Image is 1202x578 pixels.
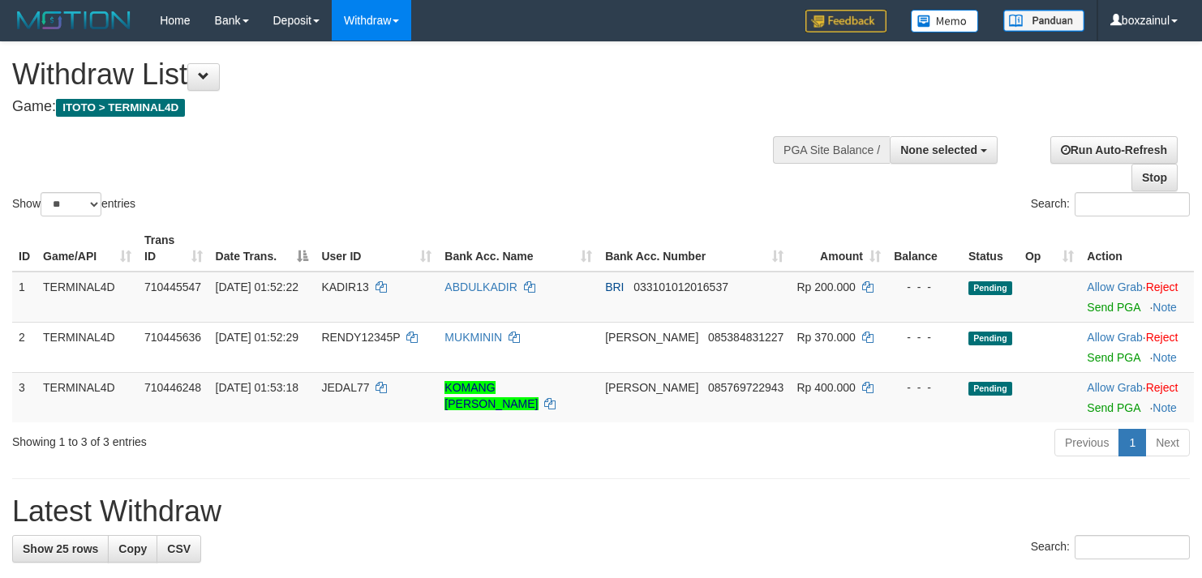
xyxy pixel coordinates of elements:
[1050,136,1178,164] a: Run Auto-Refresh
[605,381,698,394] span: [PERSON_NAME]
[1146,381,1178,394] a: Reject
[773,136,890,164] div: PGA Site Balance /
[1153,401,1177,414] a: Note
[790,225,887,272] th: Amount: activate to sort column ascending
[1087,280,1142,293] a: Allow Grab
[1003,10,1084,32] img: panduan.png
[36,272,138,323] td: TERMINAL4D
[1087,381,1145,394] span: ·
[796,280,855,293] span: Rp 200.000
[1087,331,1145,344] span: ·
[216,280,298,293] span: [DATE] 01:52:22
[633,280,728,293] span: Copy 033101012016537 to clipboard
[12,427,489,450] div: Showing 1 to 3 of 3 entries
[321,280,368,293] span: KADIR13
[968,332,1012,345] span: Pending
[36,322,138,372] td: TERMINAL4D
[444,331,502,344] a: MUKMININ
[1031,192,1190,216] label: Search:
[1080,322,1194,372] td: ·
[1145,429,1190,456] a: Next
[12,192,135,216] label: Show entries
[605,280,624,293] span: BRI
[1087,280,1145,293] span: ·
[12,99,785,115] h4: Game:
[1087,401,1140,414] a: Send PGA
[1080,225,1194,272] th: Action
[12,225,36,272] th: ID
[894,379,955,396] div: - - -
[144,331,201,344] span: 710445636
[968,382,1012,396] span: Pending
[605,331,698,344] span: [PERSON_NAME]
[438,225,599,272] th: Bank Acc. Name: activate to sort column ascending
[911,10,979,32] img: Button%20Memo.svg
[157,535,201,563] a: CSV
[315,225,438,272] th: User ID: activate to sort column ascending
[144,381,201,394] span: 710446248
[1075,535,1190,559] input: Search:
[894,279,955,295] div: - - -
[209,225,316,272] th: Date Trans.: activate to sort column descending
[41,192,101,216] select: Showentries
[1087,381,1142,394] a: Allow Grab
[321,381,369,394] span: JEDAL77
[1118,429,1146,456] a: 1
[1019,225,1080,272] th: Op: activate to sort column ascending
[56,99,185,117] span: ITOTO > TERMINAL4D
[1146,331,1178,344] a: Reject
[1054,429,1119,456] a: Previous
[444,381,538,410] a: KOMANG [PERSON_NAME]
[216,331,298,344] span: [DATE] 01:52:29
[12,372,36,422] td: 3
[1087,331,1142,344] a: Allow Grab
[12,322,36,372] td: 2
[1153,301,1177,314] a: Note
[900,143,977,156] span: None selected
[144,280,201,293] span: 710445547
[708,381,783,394] span: Copy 085769722943 to clipboard
[805,10,886,32] img: Feedback.jpg
[1080,272,1194,323] td: ·
[118,542,147,555] span: Copy
[1031,535,1190,559] label: Search:
[796,331,855,344] span: Rp 370.000
[12,272,36,323] td: 1
[36,372,138,422] td: TERMINAL4D
[599,225,790,272] th: Bank Acc. Number: activate to sort column ascending
[138,225,209,272] th: Trans ID: activate to sort column ascending
[796,381,855,394] span: Rp 400.000
[1087,301,1140,314] a: Send PGA
[36,225,138,272] th: Game/API: activate to sort column ascending
[12,58,785,91] h1: Withdraw List
[1080,372,1194,422] td: ·
[894,329,955,345] div: - - -
[1087,351,1140,364] a: Send PGA
[962,225,1019,272] th: Status
[12,495,1190,528] h1: Latest Withdraw
[1146,280,1178,293] a: Reject
[708,331,783,344] span: Copy 085384831227 to clipboard
[321,331,400,344] span: RENDY12345P
[444,280,517,293] a: ABDULKADIR
[968,281,1012,295] span: Pending
[1131,164,1178,191] a: Stop
[108,535,157,563] a: Copy
[890,136,998,164] button: None selected
[12,8,135,32] img: MOTION_logo.png
[1075,192,1190,216] input: Search:
[216,381,298,394] span: [DATE] 01:53:18
[167,542,191,555] span: CSV
[887,225,962,272] th: Balance
[1153,351,1177,364] a: Note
